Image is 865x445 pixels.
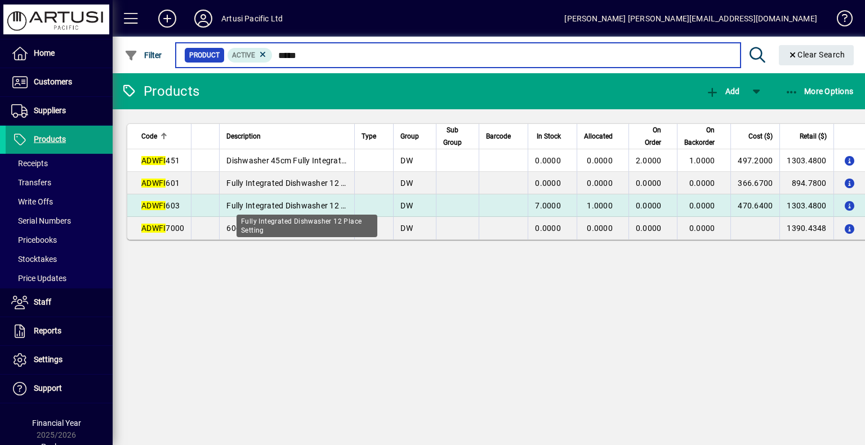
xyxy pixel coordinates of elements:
div: Description [226,130,347,143]
span: Receipts [11,159,48,168]
div: Group [400,130,429,143]
button: Add [149,8,185,29]
span: DW [400,179,413,188]
span: More Options [785,87,854,96]
span: 451 [141,156,180,165]
span: Support [34,384,62,393]
span: Home [34,48,55,57]
span: 0.0000 [587,156,613,165]
div: Artusi Pacific Ltd [221,10,283,28]
span: 2.0000 [636,156,662,165]
div: Code [141,130,184,143]
span: Serial Numbers [11,216,71,225]
button: Profile [185,8,221,29]
td: 894.7800 [779,172,833,194]
a: Staff [6,288,113,317]
span: 603 [141,201,180,210]
em: ADWFI [141,179,166,188]
em: ADWFI [141,201,166,210]
td: 366.6700 [730,172,779,194]
td: 1390.4348 [779,217,833,239]
span: 0.0000 [636,224,662,233]
span: DW [400,224,413,233]
button: Add [703,81,742,101]
span: 601 [141,179,180,188]
span: Fully Integrated Dishwasher 12 Place Setting [226,201,388,210]
span: On Order [636,124,662,149]
span: Add [706,87,739,96]
a: Suppliers [6,97,113,125]
span: Suppliers [34,106,66,115]
div: Barcode [486,130,521,143]
span: 0.0000 [535,156,561,165]
div: Allocated [584,130,623,143]
td: 470.6400 [730,194,779,217]
span: Retail ($) [800,130,827,143]
span: Pricebooks [11,235,57,244]
a: Write Offs [6,192,113,211]
span: On Backorder [684,124,715,149]
span: Allocated [584,130,613,143]
span: 0.0000 [636,179,662,188]
button: Clear [779,45,854,65]
span: Dishwasher 45cm Fully Integrated [226,156,350,165]
mat-chip: Activation Status: Active [228,48,273,63]
span: Code [141,130,157,143]
div: Products [121,82,199,100]
span: 0.0000 [689,179,715,188]
a: Pricebooks [6,230,113,250]
div: Fully Integrated Dishwasher 12 Place Setting [237,215,377,237]
span: Type [362,130,376,143]
span: Sub Group [443,124,462,149]
span: 0.0000 [689,201,715,210]
a: Price Updates [6,269,113,288]
span: Customers [34,77,72,86]
a: Settings [6,346,113,374]
div: In Stock [535,130,571,143]
a: Transfers [6,173,113,192]
span: DW [400,156,413,165]
td: 497.2000 [730,149,779,172]
span: Staff [34,297,51,306]
a: Reports [6,317,113,345]
span: 1.0000 [587,201,613,210]
span: Group [400,130,419,143]
a: Knowledge Base [828,2,851,39]
span: Clear Search [788,50,845,59]
span: Financial Year [32,419,81,428]
span: Description [226,130,261,143]
span: In Stock [537,130,561,143]
td: 1303.4800 [779,149,833,172]
div: Sub Group [443,124,472,149]
span: Filter [124,51,162,60]
span: 1.0000 [689,156,715,165]
a: Serial Numbers [6,211,113,230]
span: Products [34,135,66,144]
div: Type [362,130,386,143]
td: 1303.4800 [779,194,833,217]
div: [PERSON_NAME] [PERSON_NAME][EMAIL_ADDRESS][DOMAIN_NAME] [564,10,817,28]
span: Write Offs [11,197,53,206]
span: 0.0000 [535,224,561,233]
div: On Order [636,124,672,149]
span: DW [400,201,413,210]
span: 0.0000 [587,224,613,233]
a: Receipts [6,154,113,173]
a: Customers [6,68,113,96]
span: Product [189,50,220,61]
span: Stocktakes [11,255,57,264]
button: More Options [782,81,857,101]
span: 0.0000 [535,179,561,188]
span: Transfers [11,178,51,187]
a: Stocktakes [6,250,113,269]
em: ADWFI [141,156,166,165]
span: Price Updates [11,274,66,283]
span: Reports [34,326,61,335]
a: Home [6,39,113,68]
a: Support [6,375,113,403]
span: 7000 [141,224,184,233]
span: 7.0000 [535,201,561,210]
span: Settings [34,355,63,364]
div: On Backorder [684,124,725,149]
span: 60cm Fully Integrated Dishwasher W/ 15 place [226,224,394,233]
